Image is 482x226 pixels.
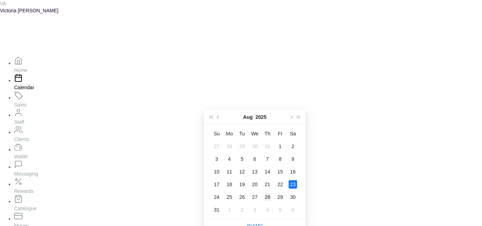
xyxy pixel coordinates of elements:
td: 2025-08-15 [274,165,287,178]
div: 6 [251,155,259,163]
div: 31 [263,142,272,151]
div: 16 [289,167,297,176]
button: Next month (PageDown) [287,110,295,124]
th: Mo [223,127,236,140]
div: 22 [276,180,284,189]
div: 28 [225,142,234,151]
a: Staff [14,112,106,126]
td: 2025-09-02 [236,203,248,216]
div: 11 [225,167,234,176]
div: 5 [276,206,284,214]
div: 25 [225,193,234,201]
td: 2025-08-24 [210,191,223,203]
div: 27 [212,142,221,151]
td: 2025-07-29 [236,140,248,153]
p: Home [14,67,106,74]
div: 7 [263,155,272,163]
th: Tu [236,127,248,140]
p: Staff [14,118,106,126]
td: 2025-08-03 [210,153,223,165]
div: 5 [238,155,246,163]
td: 2025-08-04 [223,153,236,165]
td: 2025-08-22 [274,178,287,191]
td: 2025-08-28 [261,191,274,203]
td: 2025-08-18 [223,178,236,191]
th: Su [210,127,223,140]
td: 2025-08-05 [236,153,248,165]
div: 3 [251,206,259,214]
td: 2025-09-01 [223,203,236,216]
td: 2025-08-25 [223,191,236,203]
a: Wallet [14,147,106,160]
div: 26 [238,193,246,201]
td: 2025-08-31 [210,203,223,216]
a: Catalogue [14,198,106,212]
button: Choose a year [255,110,266,124]
td: 2025-08-11 [223,165,236,178]
td: 2025-09-03 [248,203,261,216]
th: Th [261,127,274,140]
div: 28 [263,193,272,201]
td: 2025-08-07 [261,153,274,165]
p: Catalogue [14,205,106,212]
td: 2025-07-28 [223,140,236,153]
td: 2025-08-21 [261,178,274,191]
div: 30 [289,193,297,201]
div: 17 [212,180,221,189]
td: 2025-07-27 [210,140,223,153]
div: 31 [212,206,221,214]
div: 1 [276,142,284,151]
th: Fr [274,127,287,140]
td: 2025-08-06 [248,153,261,165]
div: 10 [212,167,221,176]
a: Sales [14,95,106,108]
p: Rewards [14,188,106,195]
button: Choose a month [243,110,253,124]
th: We [248,127,261,140]
td: 2025-07-31 [261,140,274,153]
td: 2025-08-19 [236,178,248,191]
div: 2 [289,142,297,151]
div: 4 [225,155,234,163]
td: 2025-09-04 [261,203,274,216]
td: 2025-08-20 [248,178,261,191]
p: Sales [14,101,106,108]
a: Calendar [14,78,106,91]
div: 18 [225,180,234,189]
div: 20 [251,180,259,189]
td: 2025-08-12 [236,165,248,178]
a: Clients [14,129,106,143]
td: 2025-08-17 [210,178,223,191]
td: 2025-08-26 [236,191,248,203]
p: Wallet [14,153,106,160]
div: 27 [251,193,259,201]
p: Messaging [14,170,106,177]
p: Clients [14,136,106,143]
div: 2 [238,206,246,214]
div: 9 [289,155,297,163]
div: 6 [289,206,297,214]
td: 2025-08-10 [210,165,223,178]
td: 2025-08-16 [287,165,299,178]
td: 2025-07-30 [248,140,261,153]
td: 2025-08-23 [287,178,299,191]
div: 29 [238,142,246,151]
div: 15 [276,167,284,176]
button: Previous month (PageUp) [215,110,222,124]
div: 29 [276,193,284,201]
div: 30 [251,142,259,151]
div: 23 [289,180,297,189]
td: 2025-08-08 [274,153,287,165]
div: 21 [263,180,272,189]
div: 3 [212,155,221,163]
a: Messaging [14,164,106,177]
div: 24 [212,193,221,201]
td: 2025-08-01 [274,140,287,153]
div: 14 [263,167,272,176]
td: 2025-08-02 [287,140,299,153]
button: Last year (Control + left) [207,110,215,124]
td: 2025-08-09 [287,153,299,165]
div: 4 [263,206,272,214]
th: Sa [287,127,299,140]
td: 2025-09-05 [274,203,287,216]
